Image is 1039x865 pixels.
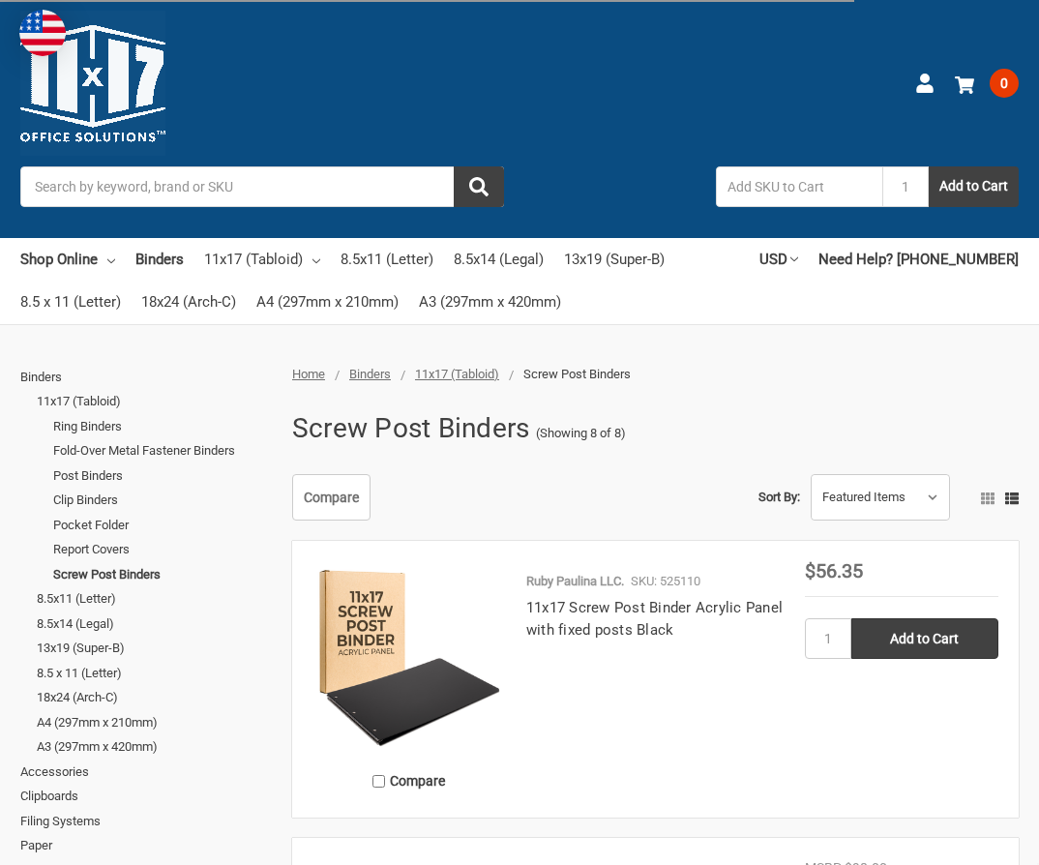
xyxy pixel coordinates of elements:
[37,661,271,686] a: 8.5 x 11 (Letter)
[20,281,121,323] a: 8.5 x 11 (Letter)
[53,488,271,513] a: Clip Binders
[523,367,631,381] span: Screw Post Binders
[37,685,271,710] a: 18x24 (Arch-C)
[20,760,271,785] a: Accessories
[20,166,504,207] input: Search by keyword, brand or SKU
[805,559,863,582] span: $56.35
[564,238,665,281] a: 13x19 (Super-B)
[454,238,544,281] a: 8.5x14 (Legal)
[990,69,1019,98] span: 0
[53,537,271,562] a: Report Covers
[758,483,800,512] label: Sort By:
[135,238,184,281] a: Binders
[20,833,271,858] a: Paper
[292,367,325,381] a: Home
[851,618,998,659] input: Add to Cart
[631,572,700,591] p: SKU: 525110
[955,58,1019,108] a: 0
[929,166,1019,207] button: Add to Cart
[53,513,271,538] a: Pocket Folder
[37,389,271,414] a: 11x17 (Tabloid)
[349,367,391,381] a: Binders
[536,424,626,443] span: (Showing 8 of 8)
[37,734,271,760] a: A3 (297mm x 420mm)
[19,10,66,56] img: duty and tax information for United States
[37,586,271,611] a: 8.5x11 (Letter)
[20,238,115,281] a: Shop Online
[53,438,271,463] a: Fold-Over Metal Fastener Binders
[37,636,271,661] a: 13x19 (Super-B)
[341,238,433,281] a: 8.5x11 (Letter)
[20,784,271,809] a: Clipboards
[20,11,165,156] img: 11x17.com
[312,561,506,755] img: 11x17 Screw Post Binder Acrylic Panel with fixed posts Black
[141,281,236,323] a: 18x24 (Arch-C)
[526,599,783,639] a: 11x17 Screw Post Binder Acrylic Panel with fixed posts Black
[256,281,399,323] a: A4 (297mm x 210mm)
[312,765,506,797] label: Compare
[818,238,1019,281] a: Need Help? [PHONE_NUMBER]
[415,367,499,381] a: 11x17 (Tabloid)
[292,474,371,521] a: Compare
[53,562,271,587] a: Screw Post Binders
[419,281,561,323] a: A3 (297mm x 420mm)
[37,710,271,735] a: A4 (297mm x 210mm)
[292,403,530,454] h1: Screw Post Binders
[20,809,271,834] a: Filing Systems
[716,166,882,207] input: Add SKU to Cart
[526,572,624,591] p: Ruby Paulina LLC.
[204,238,320,281] a: 11x17 (Tabloid)
[53,414,271,439] a: Ring Binders
[53,463,271,489] a: Post Binders
[20,365,271,390] a: Binders
[372,775,385,788] input: Compare
[37,611,271,637] a: 8.5x14 (Legal)
[759,238,798,281] a: USD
